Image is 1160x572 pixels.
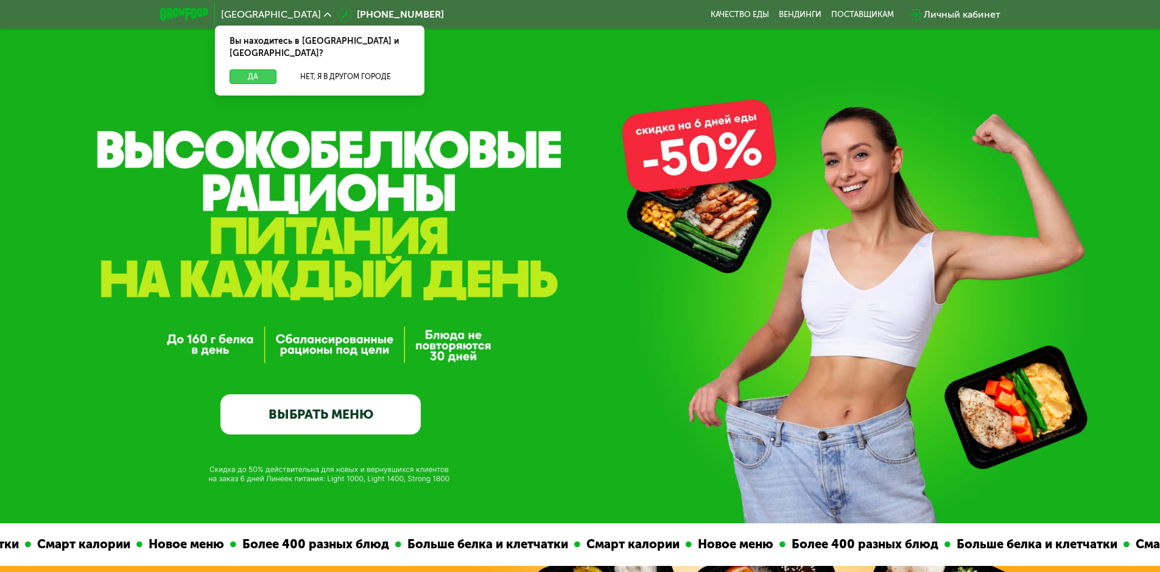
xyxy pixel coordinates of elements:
a: Качество еды [711,10,769,19]
div: Вы находитесь в [GEOGRAPHIC_DATA] и [GEOGRAPHIC_DATA]? [215,26,424,69]
div: Личный кабинет [924,7,1000,22]
span: [GEOGRAPHIC_DATA] [221,10,321,19]
a: Вендинги [779,10,821,19]
div: Более 400 разных блюд [222,535,381,554]
button: Нет, я в другом городе [281,69,410,84]
div: Больше белка и клетчатки [387,535,560,554]
div: поставщикам [831,10,894,19]
div: Смарт калории [566,535,672,554]
div: Новое меню [678,535,765,554]
button: Да [230,69,276,84]
a: [PHONE_NUMBER] [337,7,444,22]
a: ВЫБРАТЬ МЕНЮ [220,394,421,434]
div: Смарт калории [17,535,122,554]
div: Больше белка и клетчатки [937,535,1109,554]
div: Более 400 разных блюд [772,535,930,554]
div: Новое меню [128,535,216,554]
